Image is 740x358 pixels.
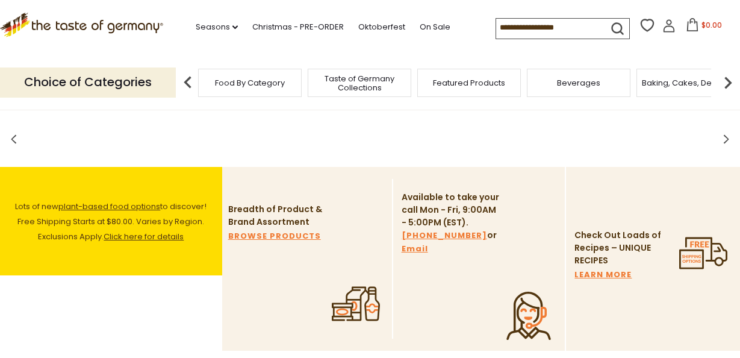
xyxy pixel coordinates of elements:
span: $0.00 [701,20,722,30]
a: plant-based food options [58,201,160,212]
a: Featured Products [433,78,505,87]
a: Click here for details [104,231,184,242]
button: $0.00 [678,18,729,36]
a: Baking, Cakes, Desserts [642,78,735,87]
a: [PHONE_NUMBER] [402,229,487,242]
a: BROWSE PRODUCTS [228,230,321,243]
a: Taste of Germany Collections [311,74,408,92]
a: Oktoberfest [358,20,405,34]
a: Beverages [557,78,600,87]
span: Lots of new to discover! Free Shipping Starts at $80.00. Varies by Region. Exclusions Apply. [15,201,207,242]
a: Christmas - PRE-ORDER [252,20,344,34]
a: LEARN MORE [574,268,632,281]
img: previous arrow [176,71,200,95]
a: Food By Category [215,78,285,87]
a: Seasons [196,20,238,34]
p: Available to take your call Mon - Fri, 9:00AM - 5:00PM (EST). or [402,191,501,256]
p: Breadth of Product & Brand Assortment [228,203,328,228]
img: next arrow [716,71,740,95]
a: Email [402,242,428,256]
p: Check Out Loads of Recipes – UNIQUE RECIPES [574,229,662,267]
a: On Sale [420,20,450,34]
